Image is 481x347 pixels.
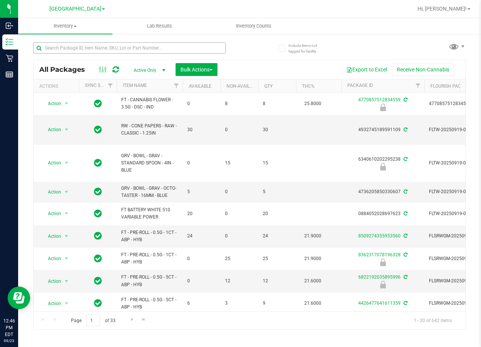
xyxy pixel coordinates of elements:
span: Sync from Compliance System [402,233,407,239]
span: GRV - BOWL - GRAV - OCTO-TASTER - 16MM - BLUE [121,185,178,199]
span: 5 [187,188,216,195]
span: In Sync [94,98,102,109]
span: 0 [187,255,216,262]
span: Action [41,158,62,168]
span: In Sync [94,158,102,168]
span: select [62,124,71,135]
span: RW - CONE PAPERS - RAW - CLASSIC - 1.25IN [121,122,178,137]
span: select [62,208,71,219]
span: In Sync [94,124,102,135]
a: Go to the next page [126,314,137,325]
a: Inventory [18,18,113,34]
div: Locked due to Testing Failure [340,104,425,111]
span: 24 [263,232,291,240]
div: 4736205850330607 [340,188,425,195]
span: Hi, [PERSON_NAME]! [418,6,467,12]
a: Non-Available [227,84,260,89]
div: Actions [39,84,76,89]
span: select [62,298,71,309]
a: Filter [104,79,117,92]
span: 25 [225,255,254,262]
span: In Sync [94,298,102,308]
a: Filter [412,79,424,92]
span: Sync from Compliance System [402,156,407,162]
span: 21.6000 [301,276,325,287]
span: 25.8000 [301,98,325,109]
a: 8362317078196328 [358,252,401,257]
span: Action [41,231,62,242]
span: Sync from Compliance System [402,274,407,280]
span: 12 [263,277,291,285]
span: select [62,158,71,168]
a: Sync Status [85,83,114,88]
span: In Sync [94,276,102,286]
span: Inventory Counts [226,23,282,29]
button: Export to Excel [341,63,392,76]
p: 09/23 [3,338,15,344]
span: Action [41,124,62,135]
span: FT BATTERY WHITE 510 VARIABLE POWER [121,206,178,221]
span: In Sync [94,208,102,219]
inline-svg: Retail [6,54,13,62]
div: 0884052028697623 [340,210,425,217]
span: Action [41,98,62,109]
button: Bulk Actions [176,63,217,76]
span: 21.9000 [301,253,325,264]
span: Action [41,208,62,219]
span: 30 [187,126,216,133]
span: 15 [225,160,254,167]
a: Qty [264,84,273,89]
span: Sync from Compliance System [402,189,407,194]
div: Newly Received [340,259,425,266]
span: Action [41,253,62,264]
span: select [62,98,71,109]
span: Action [41,298,62,309]
p: 12:46 PM EDT [3,318,15,338]
a: 6822192035895996 [358,274,401,280]
button: Receive Non-Cannabis [392,63,454,76]
span: FT - CANNABIS FLOWER - 3.5G - DSC - IND [121,96,178,111]
span: Sync from Compliance System [402,252,407,257]
a: THC% [302,84,314,89]
span: 0 [225,210,254,217]
a: Filter [170,79,183,92]
span: 0 [187,100,216,107]
span: 1 - 20 of 642 items [408,314,458,326]
a: Flourish Package ID [430,84,478,89]
span: select [62,231,71,242]
a: 4426477641611359 [358,301,401,306]
span: select [62,276,71,287]
span: 24 [187,232,216,240]
a: Package ID [347,83,373,88]
a: 8509274355953560 [358,233,401,239]
input: Search Package ID, Item Name, SKU, Lot or Part Number... [33,42,226,54]
a: 4770857512834559 [358,97,401,102]
span: Sync from Compliance System [402,301,407,306]
span: 8 [263,100,291,107]
a: Inventory Counts [207,18,301,34]
span: 8 [225,100,254,107]
span: 20 [187,210,216,217]
span: In Sync [94,186,102,197]
span: Sync from Compliance System [402,97,407,102]
span: 30 [263,126,291,133]
span: 21.9000 [301,231,325,242]
input: 1 [86,314,100,326]
span: 6 [187,300,216,307]
span: 0 [225,188,254,195]
span: Sync from Compliance System [402,127,407,132]
span: [GEOGRAPHIC_DATA] [49,6,101,12]
span: select [62,187,71,197]
inline-svg: Reports [6,71,13,78]
span: 15 [263,160,291,167]
a: Item Name [123,83,147,88]
span: select [62,253,71,264]
span: Action [41,276,62,287]
span: 0 [187,277,216,285]
span: 12 [225,277,254,285]
inline-svg: Inventory [6,38,13,46]
span: Include items not tagged for facility [288,43,326,54]
div: Newly Received [340,281,425,288]
span: 21.6000 [301,298,325,309]
span: 25 [263,255,291,262]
